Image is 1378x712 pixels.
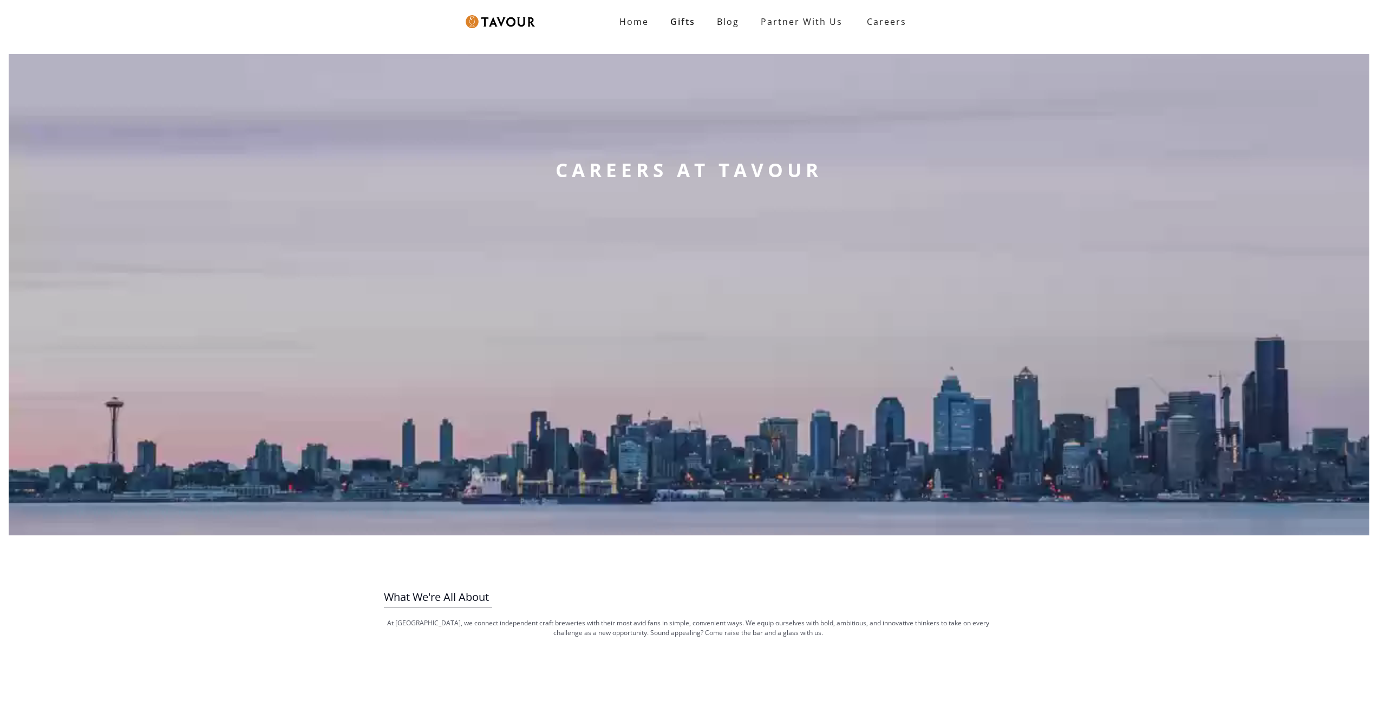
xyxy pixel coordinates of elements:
[750,11,853,33] a: partner with us
[706,11,750,33] a: Blog
[619,16,649,28] strong: Home
[659,11,706,33] a: Gifts
[556,157,822,183] strong: CAREERS AT TAVOUR
[384,618,993,638] p: At [GEOGRAPHIC_DATA], we connect independent craft breweries with their most avid fans in simple,...
[867,11,906,33] strong: Careers
[853,7,915,37] a: Careers
[609,11,659,33] a: Home
[384,587,993,607] h3: What We're All About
